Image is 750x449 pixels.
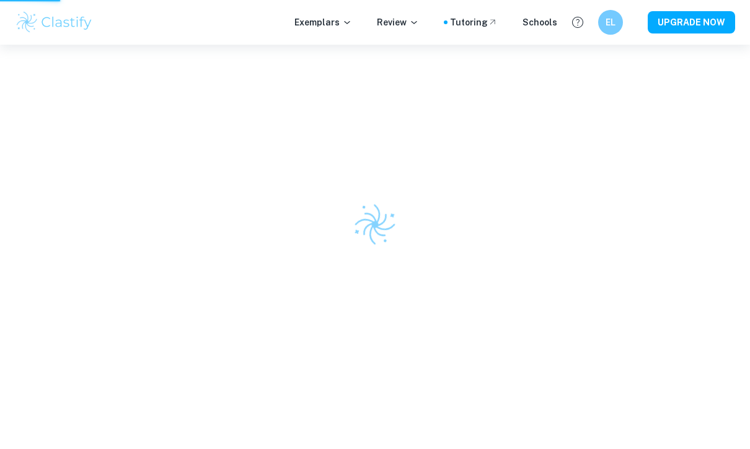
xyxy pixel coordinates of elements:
button: UPGRADE NOW [648,11,735,33]
a: Schools [523,16,557,29]
img: Clastify logo [15,10,94,35]
p: Review [377,16,419,29]
h6: EL [604,16,618,29]
p: Exemplars [294,16,352,29]
button: Help and Feedback [567,12,588,33]
img: Clastify logo [348,198,402,251]
a: Tutoring [450,16,498,29]
button: EL [598,10,623,35]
